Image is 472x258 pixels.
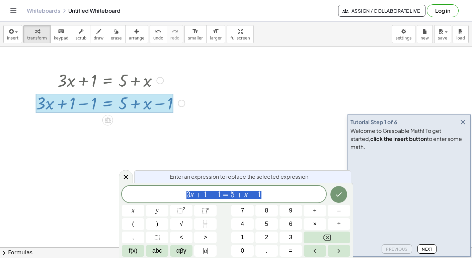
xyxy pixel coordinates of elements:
button: Divide [328,218,350,230]
span: y [156,206,159,215]
span: + [194,191,204,199]
button: save [434,25,451,43]
span: new [420,36,429,40]
button: Squared [170,205,192,217]
button: Times [304,218,326,230]
span: 9 [289,206,292,215]
button: 5 [255,218,278,230]
span: | [207,247,208,254]
span: = [221,191,231,199]
div: Welcome to Graspable Math! To get started, to enter some math. [350,127,468,151]
button: Assign / Collaborate Live [338,5,425,17]
button: Equals [280,245,302,257]
button: Done [330,186,347,203]
button: Greek alphabet [170,245,192,257]
span: , [132,233,134,242]
span: ( [132,220,134,229]
button: draw [90,25,107,43]
var: x [190,190,194,199]
span: erase [110,36,122,40]
button: transform [23,25,51,43]
button: Placeholder [146,232,168,243]
div: Tutorial Step 1 of 6 [350,118,397,126]
span: – [337,206,340,215]
var: x [244,190,248,199]
span: save [438,36,447,40]
span: a [203,246,208,255]
span: settings [396,36,412,40]
span: Next [422,247,432,252]
button: y [146,205,168,217]
span: abc [152,246,162,255]
button: ( [122,218,144,230]
span: insert [7,36,18,40]
span: 7 [241,206,244,215]
span: + [235,191,244,199]
span: × [313,220,317,229]
button: Square root [170,218,192,230]
span: 8 [265,206,268,215]
button: 7 [231,205,254,217]
sup: n [207,206,210,211]
button: format_sizesmaller [184,25,207,43]
span: 3 [289,233,292,242]
span: ⬚ [202,207,207,214]
button: fullscreen [227,25,253,43]
span: 6 [289,220,292,229]
span: 1 [241,233,244,242]
button: 4 [231,218,254,230]
span: | [203,247,204,254]
button: scrub [72,25,90,43]
button: Left arrow [304,245,326,257]
button: Minus [328,205,350,217]
button: 2 [255,232,278,243]
button: . [255,245,278,257]
span: x [132,206,135,215]
span: transform [27,36,47,40]
button: load [453,25,469,43]
button: Superscript [194,205,217,217]
button: Less than [170,232,192,243]
button: 3 [280,232,302,243]
button: Right arrow [328,245,350,257]
i: format_size [213,27,219,35]
span: 1 [257,191,261,199]
span: ÷ [337,220,341,229]
span: 1 [204,191,208,199]
div: Apply the same math to both sides of the equation [102,115,113,125]
span: √ [180,220,183,229]
button: Greater than [194,232,217,243]
span: Enter an expression to replace the selected expression. [170,173,310,181]
span: smaller [188,36,203,40]
button: , [122,232,144,243]
button: format_sizelarger [206,25,225,43]
button: 9 [280,205,302,217]
span: αβγ [176,246,186,255]
b: click the insert button [370,135,427,142]
button: settings [392,25,415,43]
span: = [289,246,293,255]
span: + [313,206,317,215]
button: Absolute value [194,245,217,257]
button: ) [146,218,168,230]
span: f(x) [129,246,138,255]
span: 1 [217,191,221,199]
span: load [456,36,465,40]
span: fullscreen [230,36,250,40]
button: Backspace [304,232,350,243]
i: format_size [192,27,199,35]
button: 0 [231,245,254,257]
button: 8 [255,205,278,217]
button: x [122,205,144,217]
span: 3 [186,191,190,199]
span: > [204,233,207,242]
span: 5 [265,220,268,229]
span: . [266,246,267,255]
button: Next [417,244,437,254]
span: redo [170,36,179,40]
span: keypad [54,36,69,40]
a: Whiteboards [27,7,60,14]
span: scrub [76,36,87,40]
sup: 2 [183,206,185,211]
button: Toggle navigation [8,5,19,16]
